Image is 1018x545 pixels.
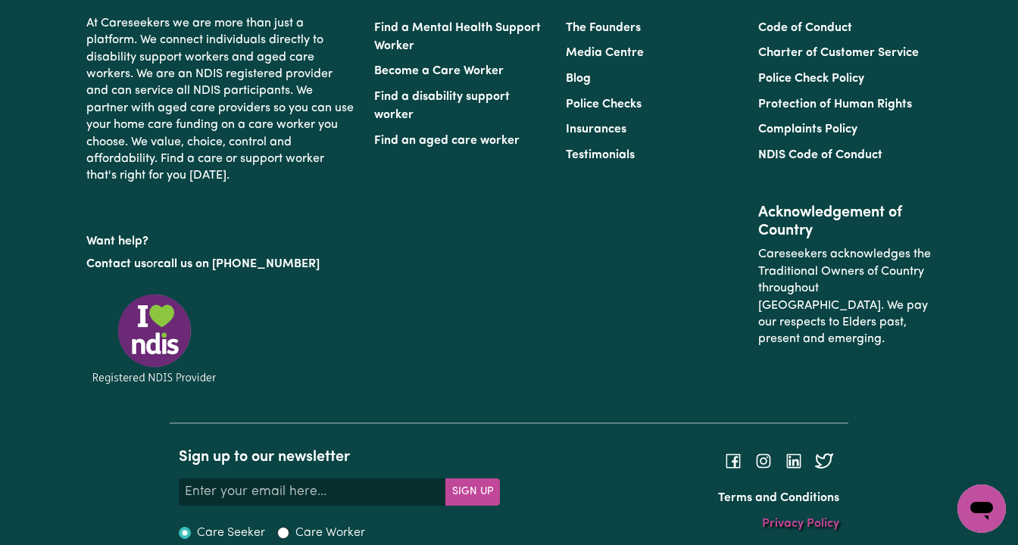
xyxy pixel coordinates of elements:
[762,518,839,530] a: Privacy Policy
[86,291,223,386] img: Registered NDIS provider
[179,448,500,466] h2: Sign up to our newsletter
[179,478,446,506] input: Enter your email here...
[86,227,356,250] p: Want help?
[566,123,626,135] a: Insurances
[566,149,635,161] a: Testimonials
[86,258,146,270] a: Contact us
[758,47,919,59] a: Charter of Customer Service
[374,22,541,52] a: Find a Mental Health Support Worker
[957,484,1006,533] iframe: Button to launch messaging window
[445,478,500,506] button: Subscribe
[374,135,520,147] a: Find an aged care worker
[758,204,932,240] h2: Acknowledgement of Country
[758,22,852,34] a: Code of Conduct
[566,47,644,59] a: Media Centre
[815,454,833,466] a: Follow Careseekers on Twitter
[374,91,510,121] a: Find a disability support worker
[197,524,265,542] label: Care Seeker
[86,250,356,279] p: or
[754,454,773,466] a: Follow Careseekers on Instagram
[566,73,591,85] a: Blog
[785,454,803,466] a: Follow Careseekers on LinkedIn
[295,524,365,542] label: Care Worker
[758,149,882,161] a: NDIS Code of Conduct
[718,492,839,504] a: Terms and Conditions
[566,98,642,111] a: Police Checks
[158,258,320,270] a: call us on [PHONE_NUMBER]
[566,22,641,34] a: The Founders
[758,123,857,135] a: Complaints Policy
[758,73,864,85] a: Police Check Policy
[758,240,932,353] p: Careseekers acknowledges the Traditional Owners of Country throughout [GEOGRAPHIC_DATA]. We pay o...
[86,9,356,191] p: At Careseekers we are more than just a platform. We connect individuals directly to disability su...
[724,454,742,466] a: Follow Careseekers on Facebook
[374,65,504,77] a: Become a Care Worker
[758,98,912,111] a: Protection of Human Rights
